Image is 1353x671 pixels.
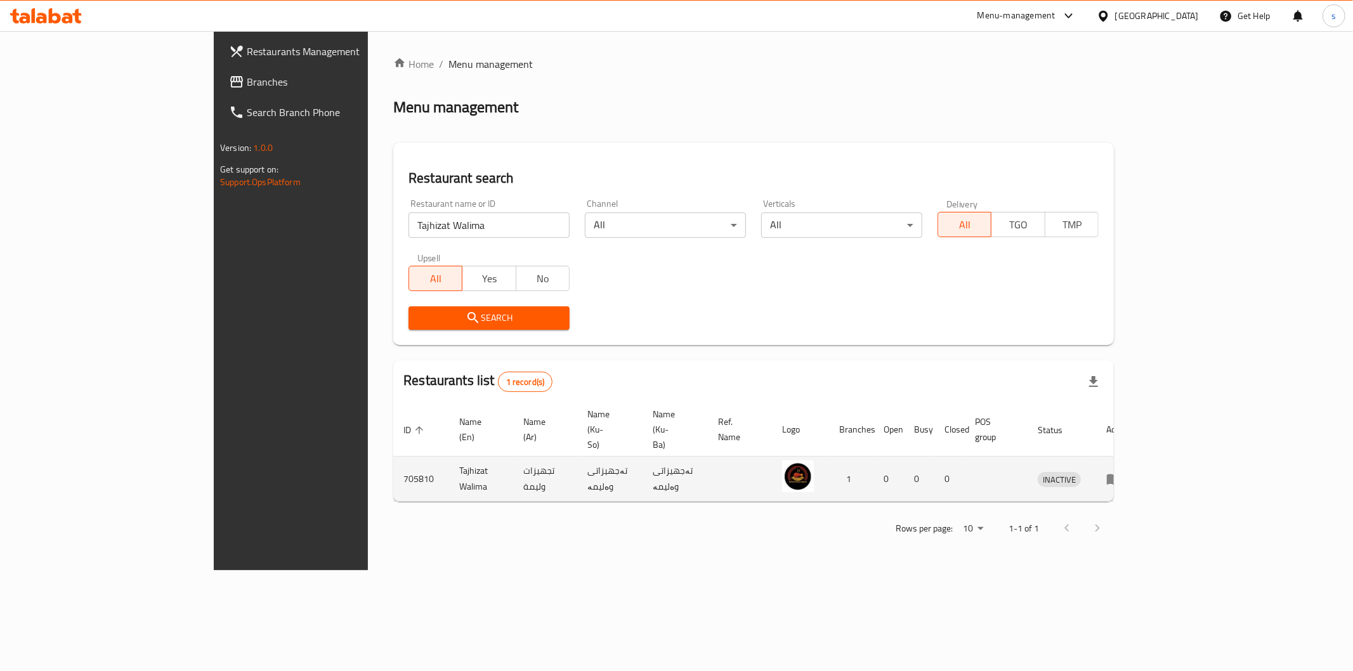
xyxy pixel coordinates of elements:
[247,74,429,89] span: Branches
[513,457,577,502] td: تجهيزات وليمة
[653,407,693,452] span: Name (Ku-Ba)
[403,422,428,438] span: ID
[934,457,965,502] td: 0
[946,199,978,208] label: Delivery
[219,67,440,97] a: Branches
[991,212,1045,237] button: TGO
[1009,521,1039,537] p: 1-1 of 1
[975,414,1012,445] span: POS group
[523,414,562,445] span: Name (Ar)
[393,403,1140,502] table: enhanced table
[220,174,301,190] a: Support.OpsPlatform
[585,212,746,238] div: All
[904,457,934,502] td: 0
[1331,9,1336,23] span: s
[219,36,440,67] a: Restaurants Management
[1078,367,1109,397] div: Export file
[403,371,552,392] h2: Restaurants list
[419,310,559,326] span: Search
[414,270,457,288] span: All
[577,457,643,502] td: تەجهیزاتی وەلیمە
[417,253,441,262] label: Upsell
[1038,422,1079,438] span: Status
[829,457,873,502] td: 1
[1096,403,1140,457] th: Action
[1050,216,1094,234] span: TMP
[521,270,565,288] span: No
[938,212,991,237] button: All
[761,212,922,238] div: All
[829,403,873,457] th: Branches
[934,403,965,457] th: Closed
[997,216,1040,234] span: TGO
[873,457,904,502] td: 0
[448,56,533,72] span: Menu management
[1045,212,1099,237] button: TMP
[409,306,570,330] button: Search
[462,266,516,291] button: Yes
[247,44,429,59] span: Restaurants Management
[220,140,251,156] span: Version:
[253,140,273,156] span: 1.0.0
[718,414,757,445] span: Ref. Name
[873,403,904,457] th: Open
[393,56,1114,72] nav: breadcrumb
[1115,9,1199,23] div: [GEOGRAPHIC_DATA]
[459,414,498,445] span: Name (En)
[1038,472,1081,487] span: INACTIVE
[904,403,934,457] th: Busy
[393,97,518,117] h2: Menu management
[220,161,278,178] span: Get support on:
[782,460,814,492] img: Tajhizat Walima
[449,457,513,502] td: Tajhizat Walima
[439,56,443,72] li: /
[467,270,511,288] span: Yes
[643,457,708,502] td: تەجهیزاتی وەلیمە
[409,212,570,238] input: Search for restaurant name or ID..
[219,97,440,127] a: Search Branch Phone
[896,521,953,537] p: Rows per page:
[772,403,829,457] th: Logo
[498,372,553,392] div: Total records count
[247,105,429,120] span: Search Branch Phone
[409,169,1099,188] h2: Restaurant search
[587,407,627,452] span: Name (Ku-So)
[977,8,1056,23] div: Menu-management
[499,376,552,388] span: 1 record(s)
[943,216,986,234] span: All
[516,266,570,291] button: No
[409,266,462,291] button: All
[958,519,988,538] div: Rows per page:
